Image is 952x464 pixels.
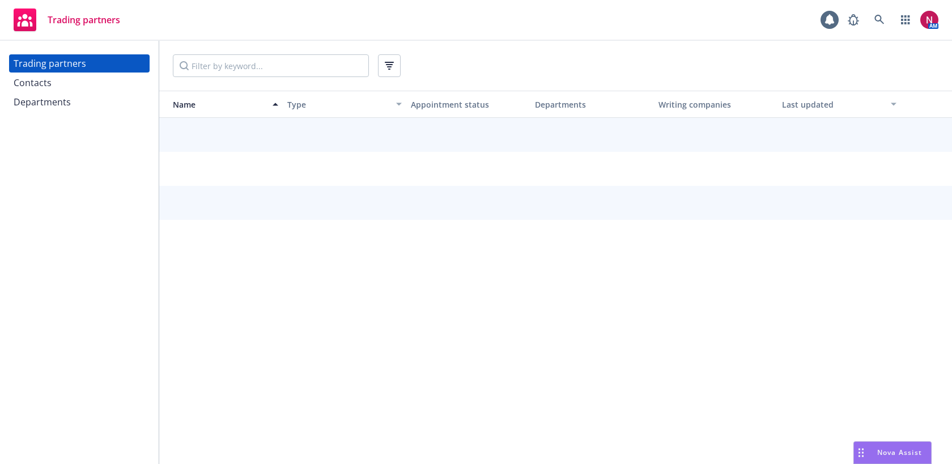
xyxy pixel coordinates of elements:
button: Name [159,91,283,118]
div: Last updated [782,99,884,110]
a: Search [868,8,891,31]
div: Type [287,99,389,110]
button: Appointment status [406,91,530,118]
a: Trading partners [9,4,125,36]
div: Trading partners [14,54,86,73]
button: Writing companies [654,91,777,118]
a: Trading partners [9,54,150,73]
div: Drag to move [854,442,868,463]
img: photo [920,11,938,29]
a: Contacts [9,74,150,92]
a: Report a Bug [842,8,865,31]
div: Departments [535,99,649,110]
span: Nova Assist [877,448,922,457]
button: Departments [530,91,654,118]
div: Departments [14,93,71,111]
div: Contacts [14,74,52,92]
button: Last updated [777,91,901,118]
button: Nova Assist [853,441,932,464]
a: Departments [9,93,150,111]
div: Writing companies [658,99,773,110]
div: Appointment status [411,99,525,110]
button: Type [283,91,406,118]
div: Name [164,99,266,110]
a: Switch app [894,8,917,31]
input: Filter by keyword... [173,54,369,77]
span: Trading partners [48,15,120,24]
